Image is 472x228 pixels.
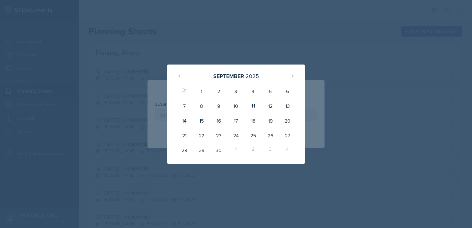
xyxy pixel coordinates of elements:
div: 22 [193,128,210,143]
div: 3 [227,84,245,99]
div: 1 [227,143,245,158]
div: 14 [176,113,193,128]
div: 27 [279,128,296,143]
div: 3 [262,143,279,158]
div: 29 [193,143,210,158]
div: 9 [210,99,227,113]
div: 4 [245,84,262,99]
div: 16 [210,113,227,128]
div: 23 [210,128,227,143]
div: 18 [245,113,262,128]
div: 30 [210,143,227,158]
div: 2025 [246,72,259,80]
div: 25 [245,128,262,143]
div: 11 [245,99,262,113]
div: 24 [227,128,245,143]
div: 12 [262,99,279,113]
div: September [213,72,244,80]
div: 7 [176,99,193,113]
div: 13 [279,99,296,113]
div: 8 [193,99,210,113]
div: 4 [279,143,296,158]
div: 19 [262,113,279,128]
div: 17 [227,113,245,128]
div: 5 [262,84,279,99]
div: 31 [176,84,193,99]
div: 20 [279,113,296,128]
div: 26 [262,128,279,143]
div: 2 [210,84,227,99]
div: 6 [279,84,296,99]
div: 2 [245,143,262,158]
div: 15 [193,113,210,128]
div: 28 [176,143,193,158]
div: 1 [193,84,210,99]
div: 10 [227,99,245,113]
div: 21 [176,128,193,143]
